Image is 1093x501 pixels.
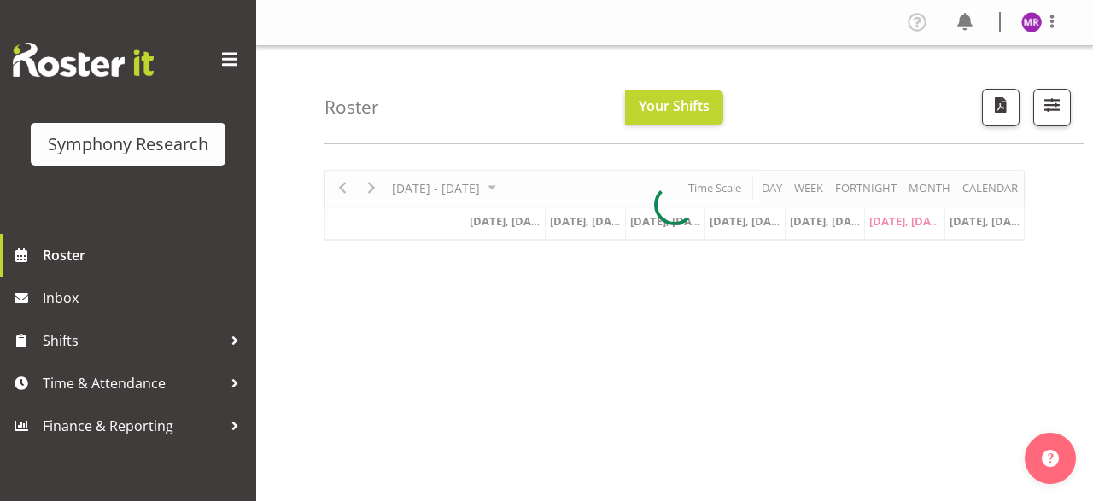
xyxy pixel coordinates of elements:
img: help-xxl-2.png [1042,450,1059,467]
span: Roster [43,242,248,268]
img: Rosterit website logo [13,43,154,77]
img: minu-rana11870.jpg [1021,12,1042,32]
div: Symphony Research [48,131,208,157]
span: Finance & Reporting [43,413,222,439]
span: Shifts [43,328,222,353]
button: Download a PDF of the roster according to the set date range. [982,89,1020,126]
h4: Roster [324,97,379,117]
span: Time & Attendance [43,370,222,396]
button: Filter Shifts [1033,89,1071,126]
button: Your Shifts [625,90,723,125]
span: Your Shifts [639,96,710,115]
span: Inbox [43,285,248,311]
